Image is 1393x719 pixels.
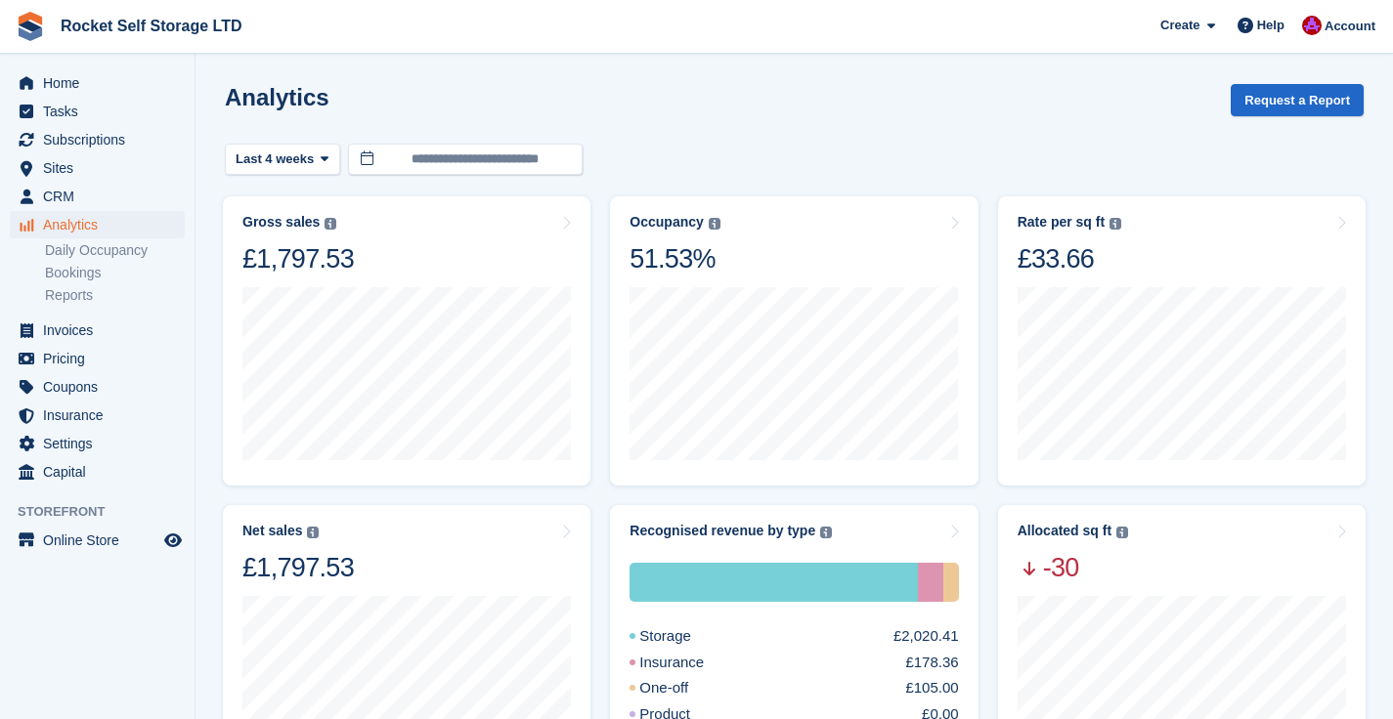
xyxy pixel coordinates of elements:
span: Invoices [43,317,160,344]
div: Occupancy [630,214,703,231]
img: Lee Tresadern [1302,16,1322,35]
span: Help [1257,16,1284,35]
a: Reports [45,286,185,305]
a: menu [10,458,185,486]
div: £1,797.53 [242,551,354,584]
div: Net sales [242,523,302,539]
a: menu [10,69,185,97]
a: Daily Occupancy [45,241,185,260]
span: Capital [43,458,160,486]
a: menu [10,211,185,238]
img: icon-info-grey-7440780725fd019a000dd9b08b2336e03edf1995a4989e88bcd33f0948082b44.svg [1116,527,1128,538]
div: £1,797.53 [242,242,354,275]
span: Last 4 weeks [236,149,314,169]
span: Pricing [43,345,160,372]
span: Online Store [43,527,160,554]
span: -30 [1018,551,1128,584]
img: icon-info-grey-7440780725fd019a000dd9b08b2336e03edf1995a4989e88bcd33f0948082b44.svg [820,527,832,538]
span: Sites [43,154,160,182]
a: menu [10,402,185,429]
span: Storefront [18,502,195,522]
div: £105.00 [905,677,958,699]
div: One-off [943,563,958,602]
div: Recognised revenue by type [630,523,815,539]
a: menu [10,154,185,182]
a: menu [10,373,185,401]
a: menu [10,183,185,210]
a: Rocket Self Storage LTD [53,10,250,42]
div: Rate per sq ft [1018,214,1105,231]
span: Tasks [43,98,160,125]
a: menu [10,430,185,457]
span: Home [43,69,160,97]
span: Subscriptions [43,126,160,153]
span: Insurance [43,402,160,429]
img: icon-info-grey-7440780725fd019a000dd9b08b2336e03edf1995a4989e88bcd33f0948082b44.svg [1110,218,1121,230]
a: menu [10,126,185,153]
div: Allocated sq ft [1018,523,1111,539]
a: menu [10,317,185,344]
a: menu [10,527,185,554]
a: menu [10,98,185,125]
span: CRM [43,183,160,210]
button: Request a Report [1231,84,1364,116]
div: One-off [630,677,735,699]
img: icon-info-grey-7440780725fd019a000dd9b08b2336e03edf1995a4989e88bcd33f0948082b44.svg [307,527,319,538]
div: Insurance [630,652,751,674]
span: Account [1325,17,1375,36]
span: Coupons [43,373,160,401]
span: Settings [43,430,160,457]
div: 51.53% [630,242,719,275]
div: £2,020.41 [893,625,959,648]
div: £33.66 [1018,242,1121,275]
span: Analytics [43,211,160,238]
div: £178.36 [905,652,958,674]
div: Storage [630,563,918,602]
span: Create [1160,16,1199,35]
div: Gross sales [242,214,320,231]
a: Bookings [45,264,185,282]
img: stora-icon-8386f47178a22dfd0bd8f6a31ec36ba5ce8667c1dd55bd0f319d3a0aa187defe.svg [16,12,45,41]
div: Insurance [918,563,943,602]
img: icon-info-grey-7440780725fd019a000dd9b08b2336e03edf1995a4989e88bcd33f0948082b44.svg [709,218,720,230]
div: Storage [630,625,738,648]
button: Last 4 weeks [225,144,340,176]
h2: Analytics [225,84,329,110]
a: Preview store [161,529,185,552]
a: menu [10,345,185,372]
img: icon-info-grey-7440780725fd019a000dd9b08b2336e03edf1995a4989e88bcd33f0948082b44.svg [325,218,336,230]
